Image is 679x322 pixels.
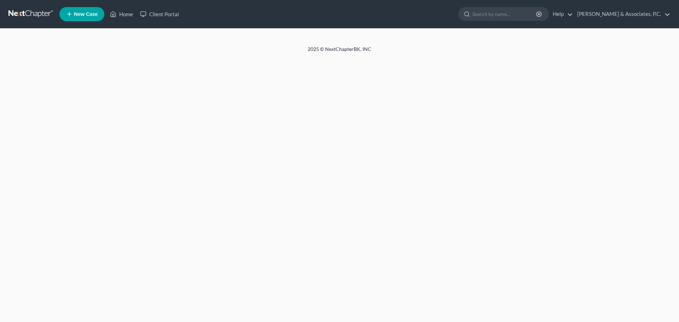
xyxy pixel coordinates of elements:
div: 2025 © NextChapterBK, INC [138,46,541,58]
a: Help [549,8,573,21]
input: Search by name... [472,7,537,21]
span: New Case [74,12,98,17]
a: [PERSON_NAME] & Associates, P.C. [574,8,670,21]
a: Client Portal [137,8,182,21]
a: Home [106,8,137,21]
